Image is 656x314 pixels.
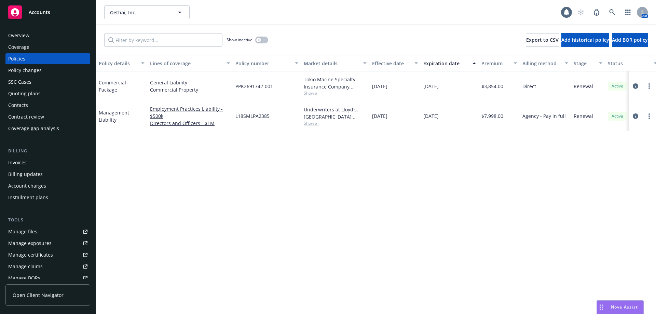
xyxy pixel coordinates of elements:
button: Add historical policy [561,33,609,47]
button: Premium [479,55,520,71]
div: Premium [481,60,509,67]
div: Account charges [8,180,46,191]
a: Directors and Officers - $1M [150,120,230,127]
button: Billing method [520,55,571,71]
a: SSC Cases [5,77,90,87]
div: Billing method [522,60,561,67]
span: Accounts [29,10,50,15]
div: Installment plans [8,192,48,203]
button: Expiration date [421,55,479,71]
span: Agency - Pay in full [522,112,566,120]
span: [DATE] [423,112,439,120]
span: Show all [304,120,367,126]
button: Export to CSV [526,33,559,47]
a: Manage exposures [5,238,90,249]
button: Market details [301,55,369,71]
a: Manage claims [5,261,90,272]
a: Commercial Package [99,79,126,93]
div: Policies [8,53,25,64]
div: Drag to move [597,301,605,314]
button: Add BOR policy [612,33,648,47]
button: Effective date [369,55,421,71]
span: [DATE] [423,83,439,90]
a: General Liability [150,79,230,86]
a: Management Liability [99,109,129,123]
a: more [645,82,653,90]
span: Nova Assist [611,304,638,310]
div: Policy number [235,60,291,67]
div: Stage [574,60,595,67]
div: SSC Cases [8,77,31,87]
div: Contract review [8,111,44,122]
a: Contacts [5,100,90,111]
div: Coverage gap analysis [8,123,59,134]
div: Market details [304,60,359,67]
a: Billing updates [5,169,90,180]
div: Manage BORs [8,273,40,284]
a: Manage certificates [5,249,90,260]
a: Quoting plans [5,88,90,99]
a: circleInformation [631,112,640,120]
div: Coverage [8,42,29,53]
span: Export to CSV [526,37,559,43]
button: Policy details [96,55,147,71]
span: Renewal [574,112,593,120]
a: Coverage [5,42,90,53]
span: Show all [304,90,367,96]
div: Tools [5,217,90,223]
span: Renewal [574,83,593,90]
a: Report a Bug [590,5,603,19]
div: Tokio Marine Specialty Insurance Company, Philadelphia Insurance Companies [304,76,367,90]
a: Employment Practices Liability - $500k [150,105,230,120]
span: Active [611,83,624,89]
div: Manage claims [8,261,43,272]
div: Contacts [8,100,28,111]
button: Stage [571,55,605,71]
span: Active [611,113,624,119]
span: Add historical policy [561,37,609,43]
a: Start snowing [574,5,588,19]
a: Account charges [5,180,90,191]
span: PPK2691742-001 [235,83,273,90]
div: Expiration date [423,60,468,67]
div: Quoting plans [8,88,41,99]
a: Overview [5,30,90,41]
button: Gethai, Inc. [104,5,190,19]
a: Commercial Property [150,86,230,93]
span: L18SMLPA2385 [235,112,270,120]
div: Billing updates [8,169,43,180]
div: Invoices [8,157,27,168]
div: Status [608,60,650,67]
input: Filter by keyword... [104,33,222,47]
span: Add BOR policy [612,37,648,43]
a: circleInformation [631,82,640,90]
span: [DATE] [372,83,387,90]
a: more [645,112,653,120]
span: Open Client Navigator [13,291,64,299]
div: Policy changes [8,65,42,76]
button: Policy number [233,55,301,71]
div: Manage files [8,226,37,237]
a: Coverage gap analysis [5,123,90,134]
div: Effective date [372,60,410,67]
a: Manage BORs [5,273,90,284]
span: $7,998.00 [481,112,503,120]
a: Switch app [621,5,635,19]
div: Policy details [99,60,137,67]
a: Contract review [5,111,90,122]
button: Nova Assist [597,300,644,314]
button: Lines of coverage [147,55,233,71]
span: Direct [522,83,536,90]
a: Installment plans [5,192,90,203]
a: Search [605,5,619,19]
div: Underwriters at Lloyd's, [GEOGRAPHIC_DATA], [PERSON_NAME] of London, CRC Group [304,106,367,120]
a: Policies [5,53,90,64]
div: Billing [5,148,90,154]
a: Accounts [5,3,90,22]
div: Overview [8,30,29,41]
a: Policy changes [5,65,90,76]
span: Gethai, Inc. [110,9,169,16]
span: Show inactive [227,37,252,43]
span: $3,854.00 [481,83,503,90]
